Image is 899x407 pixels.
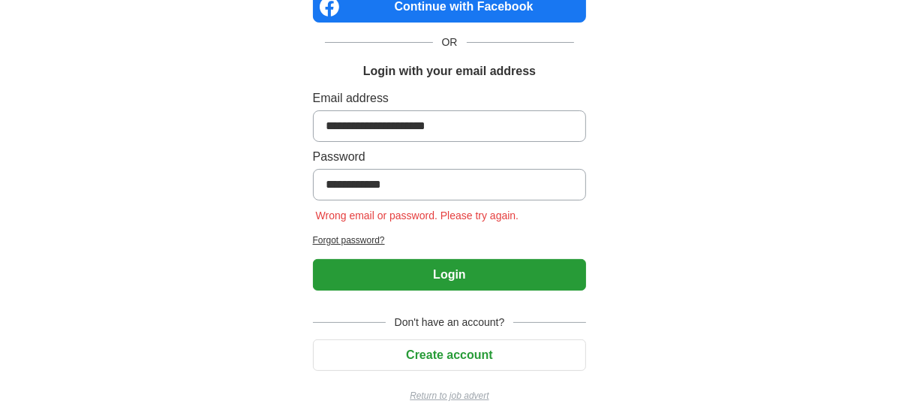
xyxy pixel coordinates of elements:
[313,389,587,402] a: Return to job advert
[313,348,587,361] a: Create account
[313,148,587,166] label: Password
[313,89,587,107] label: Email address
[386,315,514,330] span: Don't have an account?
[313,339,587,371] button: Create account
[313,210,522,222] span: Wrong email or password. Please try again.
[313,259,587,291] button: Login
[433,35,467,50] span: OR
[363,62,536,80] h1: Login with your email address
[313,234,587,247] a: Forgot password?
